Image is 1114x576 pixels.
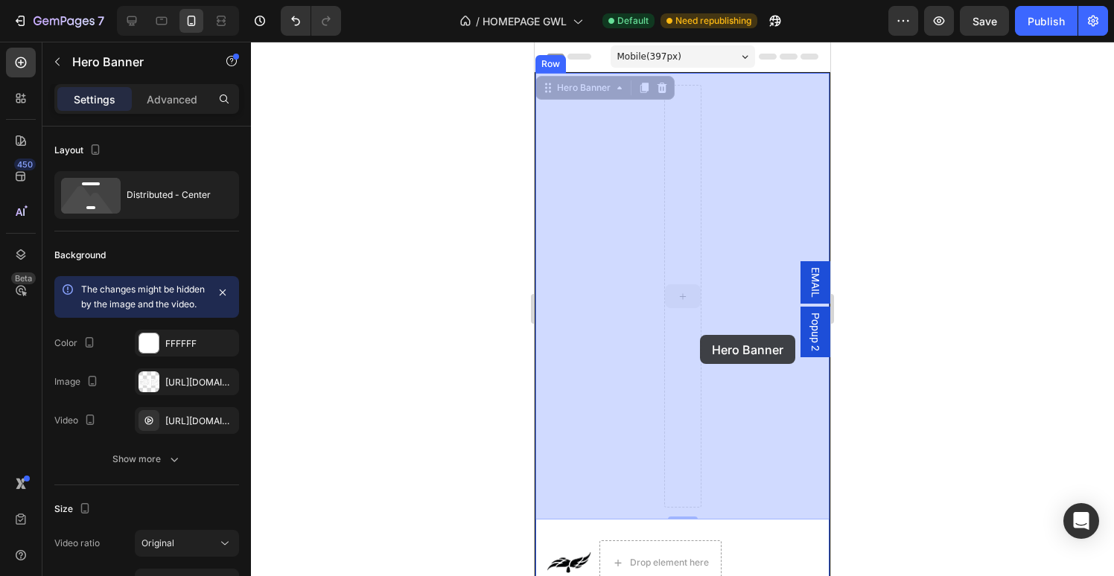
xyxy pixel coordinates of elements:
[476,13,480,29] span: /
[54,537,100,550] div: Video ratio
[535,42,830,576] iframe: Design area
[1028,13,1065,29] div: Publish
[165,376,235,389] div: [URL][DOMAIN_NAME]
[72,53,199,71] p: Hero Banner
[1015,6,1078,36] button: Publish
[54,446,239,473] button: Show more
[617,14,649,28] span: Default
[54,333,98,353] div: Color
[135,530,239,557] button: Original
[483,13,567,29] span: HOMEPAGE GWL
[74,92,115,107] p: Settings
[54,411,99,431] div: Video
[1063,503,1099,539] div: Open Intercom Messenger
[960,6,1009,36] button: Save
[54,372,101,392] div: Image
[54,249,106,262] div: Background
[11,272,36,284] div: Beta
[98,12,104,30] p: 7
[6,6,111,36] button: 7
[165,415,235,428] div: [URL][DOMAIN_NAME]
[141,537,174,548] span: Original
[54,141,104,161] div: Layout
[14,159,36,170] div: 450
[112,452,182,467] div: Show more
[281,6,341,36] div: Undo/Redo
[54,499,94,519] div: Size
[675,14,751,28] span: Need republishing
[147,92,197,107] p: Advanced
[81,284,205,310] span: The changes might be hidden by the image and the video.
[127,178,217,212] div: Distributed - Center
[165,337,235,351] div: FFFFFF
[973,15,997,28] span: Save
